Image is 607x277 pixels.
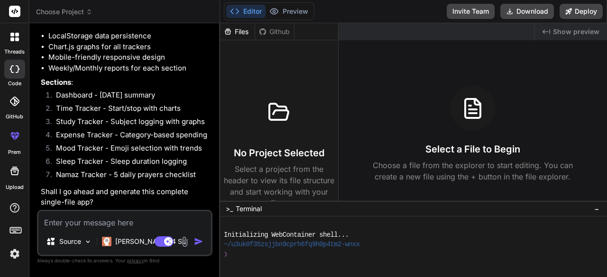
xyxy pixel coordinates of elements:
button: Deploy [560,4,603,19]
span: >_ [226,204,233,214]
li: Weekly/Monthly reports for each section [48,63,211,74]
img: Claude 4 Sonnet [102,237,111,246]
label: threads [4,48,25,56]
li: Chart.js graphs for all trackers [48,42,211,53]
li: Mobile-friendly responsive design [48,52,211,63]
li: Time Tracker - Start/stop with charts [48,103,211,116]
strong: Sections [41,78,71,87]
p: Source [59,237,81,246]
span: Choose Project [36,7,92,17]
span: Initializing WebContainer shell... [224,230,349,240]
button: Editor [226,5,266,18]
span: Show preview [553,27,599,36]
li: Expense Tracker - Category-based spending [48,130,211,143]
p: : [41,77,211,88]
li: Sleep Tracker - Sleep duration logging [48,156,211,170]
li: Study Tracker - Subject logging with graphs [48,116,211,130]
p: Always double-check its answers. Your in Bind [37,256,212,265]
div: Github [255,27,294,36]
span: ❯ [224,250,228,259]
li: Dashboard - [DATE] summary [48,90,211,103]
li: Mood Tracker - Emoji selection with trends [48,143,211,156]
label: prem [8,148,21,156]
p: Select a project from the header to view its file structure and start working with your files. [224,163,334,209]
span: privacy [127,258,144,263]
label: GitHub [6,113,23,121]
h3: No Project Selected [234,146,324,160]
img: icon [194,237,203,246]
span: − [594,204,599,214]
span: ~/u3uk0f35zsjjbn9cprh6fq9h0p4tm2-wnxx [224,240,360,250]
p: Shall I go ahead and generate this complete single-file app? [41,187,211,208]
li: LocalStorage data persistence [48,31,211,42]
h3: Select a File to Begin [425,143,520,156]
span: Terminal [236,204,262,214]
button: − [592,201,601,216]
li: Namaz Tracker - 5 daily prayers checklist [48,170,211,183]
label: code [8,80,21,88]
img: Pick Models [84,238,92,246]
p: [PERSON_NAME] 4 S.. [115,237,186,246]
img: attachment [179,236,190,247]
label: Upload [6,183,24,191]
button: Download [500,4,554,19]
div: Files [220,27,255,36]
p: Choose a file from the explorer to start editing. You can create a new file using the + button in... [367,160,579,182]
button: Invite Team [447,4,495,19]
button: Preview [266,5,312,18]
img: settings [7,246,23,262]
